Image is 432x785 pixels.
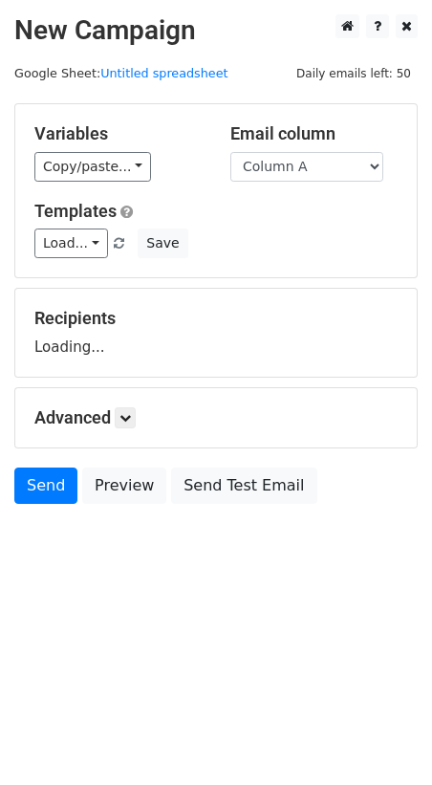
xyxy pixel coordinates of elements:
[34,201,117,221] a: Templates
[14,66,228,80] small: Google Sheet:
[14,14,418,47] h2: New Campaign
[34,308,398,358] div: Loading...
[290,66,418,80] a: Daily emails left: 50
[34,229,108,258] a: Load...
[34,123,202,144] h5: Variables
[138,229,187,258] button: Save
[290,63,418,84] span: Daily emails left: 50
[82,468,166,504] a: Preview
[14,468,77,504] a: Send
[171,468,316,504] a: Send Test Email
[34,152,151,182] a: Copy/paste...
[230,123,398,144] h5: Email column
[100,66,227,80] a: Untitled spreadsheet
[34,308,398,329] h5: Recipients
[34,407,398,428] h5: Advanced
